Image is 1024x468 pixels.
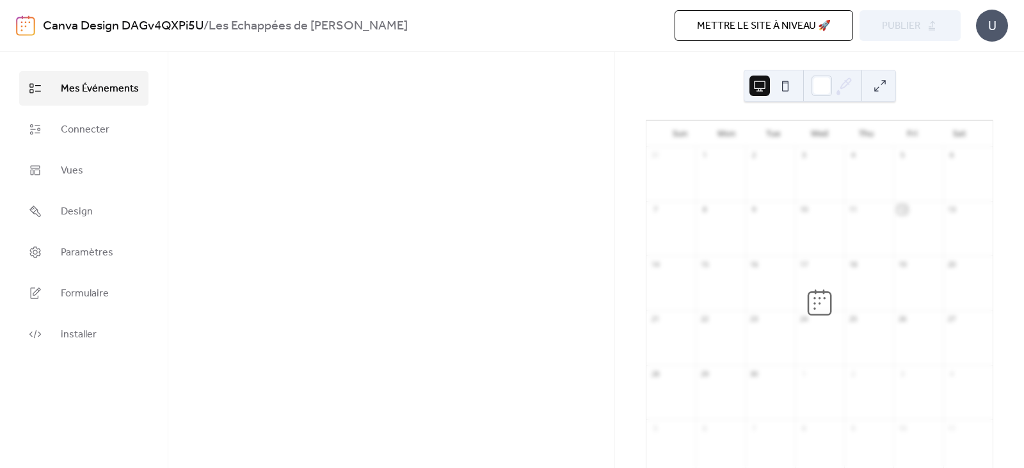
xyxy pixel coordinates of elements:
[19,153,148,188] a: Vues
[650,314,660,324] div: 21
[897,150,907,160] div: 5
[947,150,957,160] div: 6
[947,205,957,214] div: 13
[749,423,759,433] div: 7
[650,369,660,378] div: 28
[650,205,660,214] div: 7
[19,194,148,229] a: Design
[749,121,796,147] div: Tue
[61,286,109,302] span: Formulaire
[19,235,148,270] a: Paramètres
[848,205,858,214] div: 11
[19,112,148,147] a: Connecter
[19,317,148,351] a: installer
[799,369,808,378] div: 1
[19,71,148,106] a: Mes Événements
[650,259,660,269] div: 14
[897,205,907,214] div: 12
[947,259,957,269] div: 20
[848,369,858,378] div: 2
[976,10,1008,42] div: U
[936,121,982,147] div: Sat
[703,121,750,147] div: Mon
[848,314,858,324] div: 25
[843,121,890,147] div: Thu
[204,14,209,38] b: /
[675,10,853,41] button: Mettre le site à niveau 🚀
[61,122,109,138] span: Connecter
[61,245,113,261] span: Paramètres
[700,150,709,160] div: 1
[799,423,808,433] div: 8
[700,314,709,324] div: 22
[43,14,204,38] a: Canva Design DAGv4QXPi5U
[657,121,703,147] div: Sun
[61,327,97,343] span: installer
[848,423,858,433] div: 9
[890,121,936,147] div: Fri
[61,204,93,220] span: Design
[700,205,709,214] div: 8
[848,259,858,269] div: 18
[796,121,843,147] div: Wed
[749,369,759,378] div: 30
[947,423,957,433] div: 11
[749,150,759,160] div: 2
[700,423,709,433] div: 6
[700,369,709,378] div: 29
[897,423,907,433] div: 10
[897,369,907,378] div: 3
[799,205,808,214] div: 10
[19,276,148,311] a: Formulaire
[61,81,139,97] span: Mes Événements
[749,205,759,214] div: 9
[749,314,759,324] div: 23
[897,259,907,269] div: 19
[799,150,808,160] div: 3
[697,19,831,34] span: Mettre le site à niveau 🚀
[749,259,759,269] div: 16
[799,314,808,324] div: 24
[897,314,907,324] div: 26
[61,163,83,179] span: Vues
[848,150,858,160] div: 4
[799,259,808,269] div: 17
[947,369,957,378] div: 4
[700,259,709,269] div: 15
[16,15,35,36] img: logo
[209,14,408,38] b: Les Echappées de [PERSON_NAME]
[947,314,957,324] div: 27
[650,150,660,160] div: 31
[650,423,660,433] div: 5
